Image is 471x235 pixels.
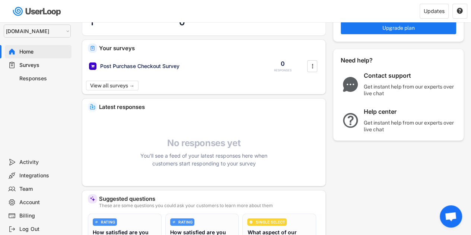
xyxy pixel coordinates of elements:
[19,172,69,179] div: Integrations
[19,186,69,193] div: Team
[137,138,271,149] h4: No responses yet
[249,220,253,224] img: CircleTickMinorWhite.svg
[101,220,115,224] div: RATING
[19,212,69,219] div: Billing
[19,159,69,166] div: Activity
[281,59,285,68] div: 0
[99,203,320,208] div: These are some questions you could ask your customers to learn more about them
[11,4,64,19] img: userloop-logo-01.svg
[19,226,69,233] div: Log Out
[19,75,69,82] div: Responses
[341,21,456,34] button: Upgrade plan
[255,220,285,224] div: SINGLE SELECT
[90,196,95,202] img: MagicMajor%20%28Purple%29.svg
[172,220,176,224] img: AdjustIcon.svg
[19,199,69,206] div: Account
[364,83,457,97] div: Get instant help from our experts over live chat
[341,77,360,92] img: ChatMajor.svg
[90,104,95,110] img: IncomingMajor.svg
[312,62,313,70] text: 
[137,152,271,167] div: You'll see a feed of your latest responses here when customers start responding to your survey
[341,113,360,128] img: QuestionMarkInverseMajor.svg
[95,220,98,224] img: AdjustIcon.svg
[99,104,320,110] div: Latest responses
[178,220,192,224] div: RATING
[424,9,445,14] div: Updates
[457,7,463,14] text: 
[99,45,320,51] div: Your surveys
[19,48,69,55] div: Home
[364,119,457,133] div: Get instant help from our experts over live chat
[309,61,316,72] button: 
[274,68,292,73] div: RESPONSES
[99,196,320,202] div: Suggested questions
[440,205,462,228] div: Open chat
[86,81,139,90] button: View all surveys →
[341,57,393,64] div: Need help?
[456,8,463,15] button: 
[364,108,457,116] div: Help center
[19,62,69,69] div: Surveys
[100,62,179,70] div: Post Purchase Checkout Survey
[364,72,457,80] div: Contact support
